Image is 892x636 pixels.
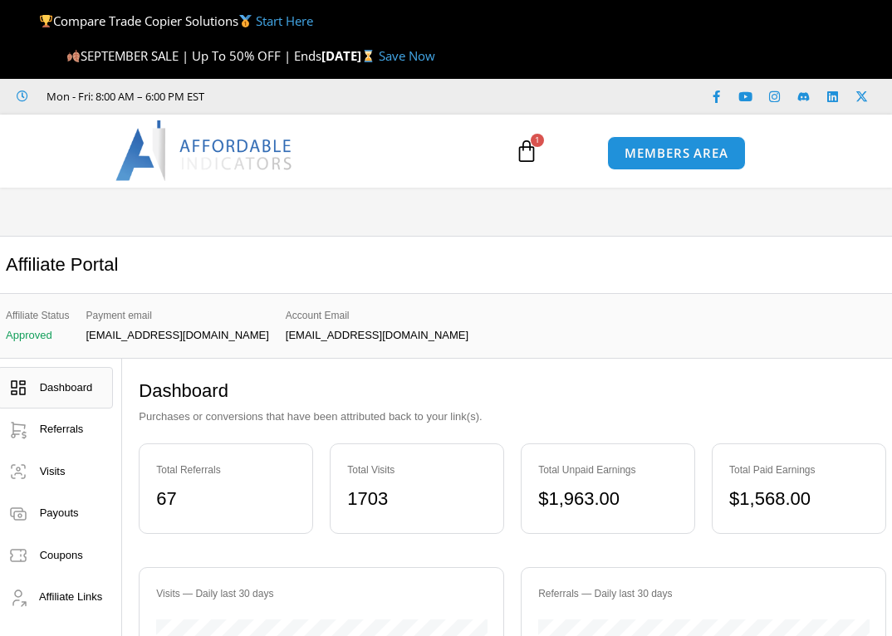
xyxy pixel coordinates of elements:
[347,482,487,516] div: 1703
[729,461,869,479] div: Total Paid Earnings
[321,47,379,64] strong: [DATE]
[607,136,746,170] a: MEMBERS AREA
[729,488,739,509] span: $
[67,50,80,62] img: 🍂
[490,127,563,175] a: 1
[362,50,375,62] img: ⌛
[538,461,678,479] div: Total Unpaid Earnings
[156,461,296,479] div: Total Referrals
[39,590,102,603] span: Affiliate Links
[139,379,886,404] h2: Dashboard
[6,330,70,341] p: Approved
[86,330,269,341] p: [EMAIL_ADDRESS][DOMAIN_NAME]
[538,488,548,509] span: $
[40,381,93,394] span: Dashboard
[213,88,462,105] iframe: Customer reviews powered by Trustpilot
[538,488,620,509] bdi: 1,963.00
[729,488,811,509] bdi: 1,568.00
[6,306,70,325] span: Affiliate Status
[6,253,118,277] h2: Affiliate Portal
[39,12,313,29] span: Compare Trade Copier Solutions
[531,134,544,147] span: 1
[40,549,83,561] span: Coupons
[156,585,487,603] div: Visits — Daily last 30 days
[40,15,52,27] img: 🏆
[40,423,84,435] span: Referrals
[379,47,435,64] a: Save Now
[66,47,321,64] span: SEPTEMBER SALE | Up To 50% OFF | Ends
[42,86,204,106] span: Mon - Fri: 8:00 AM – 6:00 PM EST
[40,465,66,477] span: Visits
[286,306,468,325] span: Account Email
[115,120,294,180] img: LogoAI | Affordable Indicators – NinjaTrader
[239,15,252,27] img: 🥇
[139,407,886,427] p: Purchases or conversions that have been attributed back to your link(s).
[538,585,869,603] div: Referrals — Daily last 30 days
[86,306,269,325] span: Payment email
[286,330,468,341] p: [EMAIL_ADDRESS][DOMAIN_NAME]
[625,147,728,159] span: MEMBERS AREA
[40,506,79,519] span: Payouts
[156,482,296,516] div: 67
[347,461,487,479] div: Total Visits
[256,12,313,29] a: Start Here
